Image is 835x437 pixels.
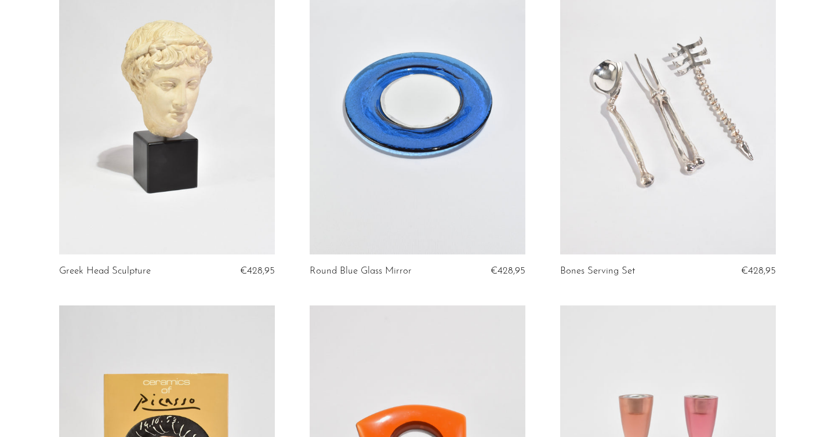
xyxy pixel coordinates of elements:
[240,266,275,276] span: €428,95
[310,266,412,276] a: Round Blue Glass Mirror
[59,266,151,276] a: Greek Head Sculpture
[741,266,776,276] span: €428,95
[560,266,635,276] a: Bones Serving Set
[491,266,525,276] span: €428,95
